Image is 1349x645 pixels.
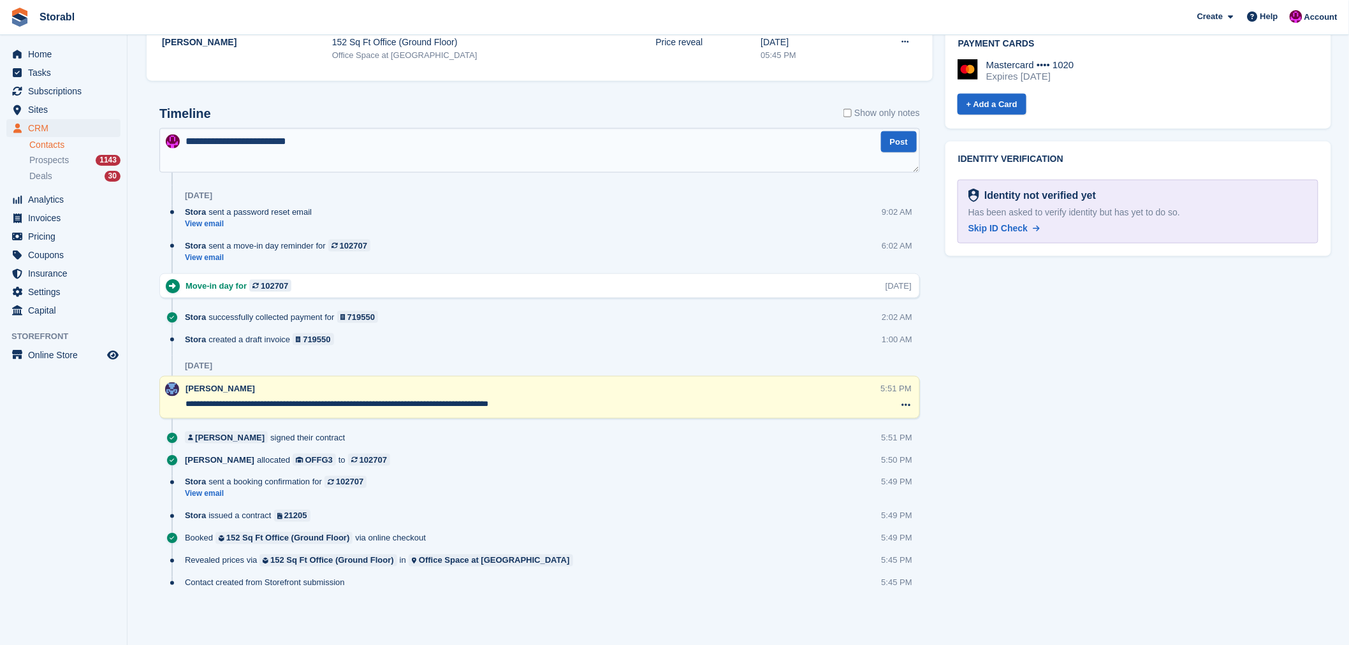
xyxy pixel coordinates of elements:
[882,510,912,522] div: 5:49 PM
[185,476,206,488] span: Stora
[882,333,912,345] div: 1:00 AM
[979,188,1096,203] div: Identity not verified yet
[185,311,206,323] span: Stora
[195,431,265,444] div: [PERSON_NAME]
[958,154,1318,164] h2: Identity verification
[28,119,105,137] span: CRM
[348,454,390,466] a: 102707
[986,59,1074,71] div: Mastercard •••• 1020
[6,45,120,63] a: menu
[1304,11,1338,24] span: Account
[185,219,318,229] a: View email
[28,346,105,364] span: Online Store
[6,101,120,119] a: menu
[293,333,334,345] a: 719550
[249,280,291,292] a: 102707
[6,246,120,264] a: menu
[185,333,206,345] span: Stora
[6,283,120,301] a: menu
[185,510,317,522] div: issued a contract
[215,532,353,544] a: 152 Sq Ft Office (Ground Floor)
[761,49,860,62] div: 05:45 PM
[6,265,120,282] a: menu
[882,532,912,544] div: 5:49 PM
[10,8,29,27] img: stora-icon-8386f47178a22dfd0bd8f6a31ec36ba5ce8667c1dd55bd0f319d3a0aa187defe.svg
[185,431,268,444] a: [PERSON_NAME]
[185,240,377,252] div: sent a move-in day reminder for
[28,228,105,245] span: Pricing
[340,240,367,252] div: 102707
[34,6,80,27] a: Storabl
[105,171,120,182] div: 30
[303,333,330,345] div: 719550
[185,577,351,589] div: Contact created from Storefront submission
[29,170,120,183] a: Deals 30
[28,64,105,82] span: Tasks
[1260,10,1278,23] span: Help
[162,36,332,49] div: [PERSON_NAME]
[1197,10,1223,23] span: Create
[6,301,120,319] a: menu
[185,252,377,263] a: View email
[259,554,397,567] a: 152 Sq Ft Office (Ground Floor)
[185,191,212,201] div: [DATE]
[28,283,105,301] span: Settings
[419,554,569,567] div: Office Space at [GEOGRAPHIC_DATA]
[843,106,852,120] input: Show only notes
[185,489,373,500] a: View email
[958,59,978,80] img: Mastercard Logo
[185,554,580,567] div: Revealed prices via in
[185,333,340,345] div: created a draft invoice
[1290,10,1302,23] img: Helen Morton
[409,554,573,567] a: Office Space at [GEOGRAPHIC_DATA]
[958,94,1026,115] a: + Add a Card
[105,347,120,363] a: Preview store
[185,454,397,466] div: allocated to
[6,82,120,100] a: menu
[185,510,206,522] span: Stora
[968,223,1028,233] span: Skip ID Check
[6,191,120,208] a: menu
[274,510,310,522] a: 21205
[843,106,920,120] label: Show only notes
[159,106,211,121] h2: Timeline
[185,476,373,488] div: sent a booking confirmation for
[185,454,254,466] span: [PERSON_NAME]
[968,222,1040,235] a: Skip ID Check
[29,154,69,166] span: Prospects
[186,280,298,292] div: Move-in day for
[6,346,120,364] a: menu
[28,209,105,227] span: Invoices
[293,454,336,466] a: OFFG3
[270,554,394,567] div: 152 Sq Ft Office (Ground Floor)
[185,532,432,544] div: Booked via online checkout
[360,454,387,466] div: 102707
[882,577,912,589] div: 5:45 PM
[882,206,912,218] div: 9:02 AM
[305,454,333,466] div: OFFG3
[882,311,912,323] div: 2:02 AM
[96,155,120,166] div: 1143
[28,101,105,119] span: Sites
[29,170,52,182] span: Deals
[761,36,860,49] div: [DATE]
[882,454,912,466] div: 5:50 PM
[958,39,1318,49] h2: Payment cards
[226,532,350,544] div: 152 Sq Ft Office (Ground Floor)
[986,71,1074,82] div: Expires [DATE]
[185,206,206,218] span: Stora
[6,209,120,227] a: menu
[28,265,105,282] span: Insurance
[882,240,912,252] div: 6:02 AM
[882,476,912,488] div: 5:49 PM
[28,45,105,63] span: Home
[11,330,127,343] span: Storefront
[324,476,367,488] a: 102707
[29,139,120,151] a: Contacts
[185,431,351,444] div: signed their contract
[6,228,120,245] a: menu
[186,384,255,393] span: [PERSON_NAME]
[886,280,912,292] div: [DATE]
[347,311,375,323] div: 719550
[881,382,912,395] div: 5:51 PM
